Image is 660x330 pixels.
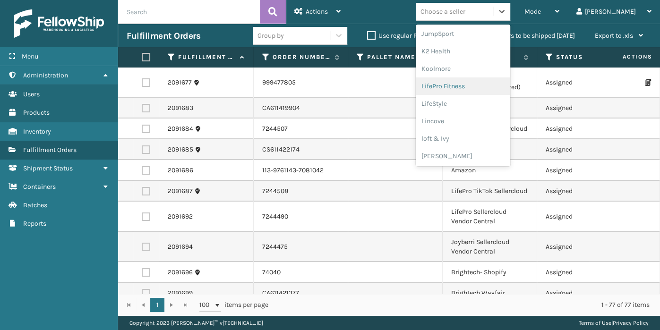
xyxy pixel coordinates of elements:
a: 2091694 [168,242,193,252]
span: Export to .xls [595,32,633,40]
label: Status [556,53,613,61]
td: Assigned [537,160,632,181]
td: Joyberri Sellercloud Vendor Central [443,232,537,262]
td: Brightech- Shopify [443,262,537,283]
div: Koolmore [416,60,510,77]
img: logo [14,9,104,38]
td: Assigned [537,181,632,202]
td: Assigned [537,118,632,139]
span: Products [23,109,50,117]
div: loft & Ivy [416,130,510,147]
td: Amazon [443,160,537,181]
td: Assigned [537,98,632,118]
td: Assigned [537,262,632,283]
div: Choose a seller [420,7,465,17]
div: [PERSON_NAME] Brands [416,165,510,182]
div: LifeStyle [416,95,510,112]
span: Actions [592,49,658,65]
div: Lincove [416,112,510,130]
td: CA611421377 [254,283,348,304]
td: LifePro Sellercloud Vendor Central [443,202,537,232]
label: Fulfillment Order Id [178,53,235,61]
span: 100 [199,300,214,310]
span: items per page [199,298,268,312]
label: Pallet Name [367,53,424,61]
div: Group by [257,31,284,41]
span: Menu [22,52,38,60]
td: 113-9761143-7081042 [254,160,348,181]
td: Assigned [537,139,632,160]
span: Batches [23,201,47,209]
a: 2091685 [168,145,193,154]
a: 2091699 [168,288,193,298]
span: Mode [524,8,541,16]
div: [PERSON_NAME] [416,147,510,165]
span: Actions [306,8,328,16]
a: 2091696 [168,268,193,277]
td: 999477805 [254,68,348,98]
a: 1 [150,298,164,312]
a: 2091686 [168,166,193,175]
div: | [579,316,649,330]
span: Reports [23,220,46,228]
td: Assigned [537,283,632,304]
i: Print Packing Slip [645,79,651,86]
div: K2 Health [416,42,510,60]
span: Containers [23,183,56,191]
a: Terms of Use [579,320,611,326]
a: 2091692 [168,212,193,221]
td: 7244490 [254,202,348,232]
a: 2091677 [168,78,192,87]
span: Administration [23,71,68,79]
td: 7244475 [254,232,348,262]
span: Fulfillment Orders [23,146,77,154]
a: 2091683 [168,103,193,113]
label: Order Number [273,53,330,61]
span: Inventory [23,127,51,135]
div: 1 - 77 of 77 items [282,300,650,310]
td: LifePro TikTok Sellercloud [443,181,537,202]
td: Assigned [537,232,632,262]
td: 74040 [254,262,348,283]
span: Shipment Status [23,164,73,172]
td: Assigned [537,68,632,98]
td: Assigned [537,202,632,232]
div: LifePro Fitness [416,77,510,95]
td: CA611419904 [254,98,348,118]
td: 7244508 [254,181,348,202]
a: Privacy Policy [613,320,649,326]
td: CS611422174 [254,139,348,160]
p: Copyright 2023 [PERSON_NAME]™ v [TECHNICAL_ID] [129,316,263,330]
td: 7244507 [254,118,348,139]
h3: Fulfillment Orders [127,30,200,42]
span: Users [23,90,40,98]
a: 2091687 [168,186,193,196]
div: JumpSport [416,25,510,42]
label: Orders to be shipped [DATE] [483,32,575,40]
td: Brightech Wayfair [443,283,537,304]
label: Use regular Palletizing mode [367,32,463,40]
a: 2091684 [168,124,193,134]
